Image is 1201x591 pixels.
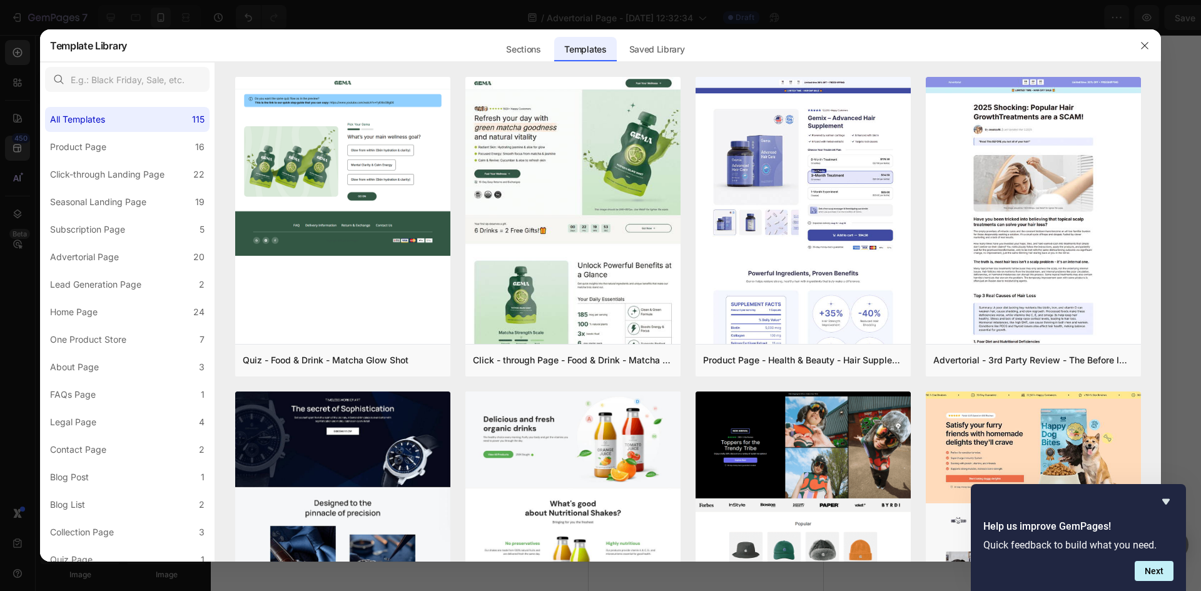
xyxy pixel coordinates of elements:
div: Collection Page [50,525,114,540]
div: 3 [199,360,205,375]
div: 24 [193,305,205,320]
div: FAQs Page [50,387,96,402]
div: 5 [200,222,205,237]
div: Help us improve GemPages! [983,494,1173,581]
button: Next question [1135,561,1173,581]
div: 2 [199,497,205,512]
div: Seasonal Landing Page [50,194,146,210]
button: Hide survey [1158,494,1173,509]
div: 1 [201,552,205,567]
img: quiz-1.png [235,77,450,256]
div: Advertorial Page [50,250,119,265]
div: 16 [195,139,205,154]
div: Product Page [50,139,106,154]
div: Subscription Page [50,222,125,237]
div: Click-through Landing Page [50,167,165,182]
div: Quiz Page [50,552,93,567]
div: Blog Post [50,470,89,485]
div: Sections [496,37,550,62]
div: Legal Page [50,415,96,430]
div: Lead Generation Page [50,277,141,292]
div: Advertorial - 3rd Party Review - The Before Image - Hair Supplement [933,353,1133,368]
div: 115 [192,112,205,127]
div: 7 [200,332,205,347]
div: Home Page [50,305,98,320]
div: 19 [195,194,205,210]
div: 22 [193,167,205,182]
div: 1 [201,470,205,485]
div: Templates [554,37,616,62]
div: Product Page - Health & Beauty - Hair Supplement [703,353,903,368]
div: 20 [193,250,205,265]
div: 3 [199,525,205,540]
div: One Product Store [50,332,126,347]
div: About Page [50,360,99,375]
div: All Templates [50,112,105,127]
h2: Help us improve GemPages! [983,519,1173,534]
div: 2 [199,277,205,292]
div: Saved Library [619,37,695,62]
div: 2 [199,442,205,457]
div: Click - through Page - Food & Drink - Matcha Glow Shot [473,353,673,368]
input: E.g.: Black Friday, Sale, etc. [45,67,210,92]
div: Contact Page [50,442,106,457]
div: 1 [201,387,205,402]
div: Quiz - Food & Drink - Matcha Glow Shot [243,353,408,368]
p: Quick feedback to build what you need. [983,539,1173,551]
h2: Template Library [50,29,127,62]
div: 4 [199,415,205,430]
div: Blog List [50,497,85,512]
